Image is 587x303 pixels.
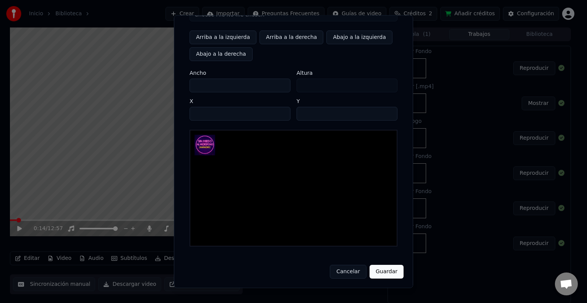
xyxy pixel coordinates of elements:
[326,31,392,44] button: Abajo a la izquierda
[190,70,290,76] label: Ancho
[190,31,256,44] button: Arriba a la izquierda
[259,31,323,44] button: Arriba a la derecha
[190,98,290,104] label: X
[190,47,253,61] button: Abajo a la derecha
[297,70,397,76] label: Altura
[297,98,397,104] label: Y
[330,265,366,279] button: Cancelar
[370,265,404,279] button: Guardar
[195,135,215,155] img: Logo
